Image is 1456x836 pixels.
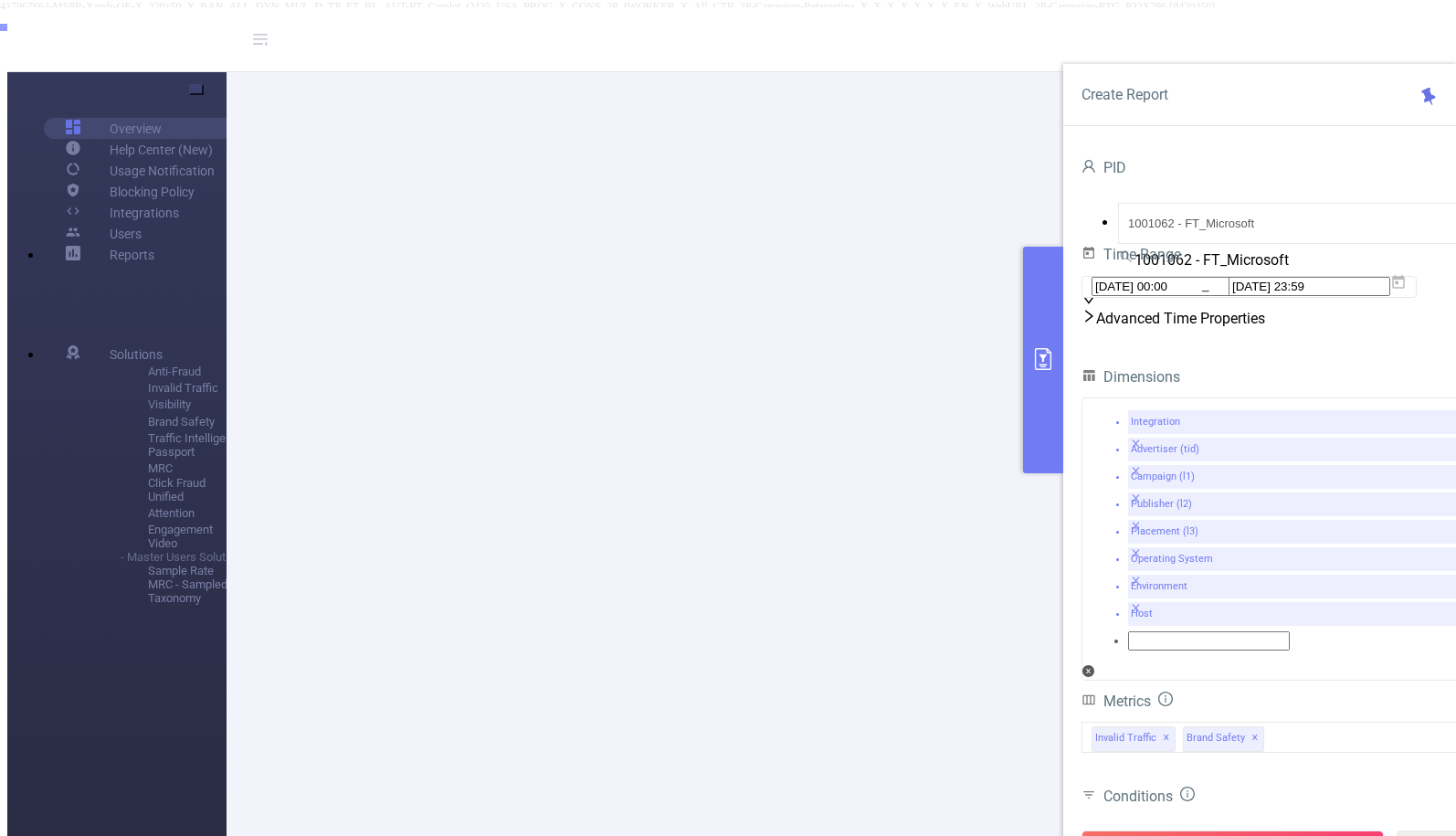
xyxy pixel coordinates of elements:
[110,206,179,220] span: Integrations
[110,185,195,199] span: Blocking Policy
[148,577,294,591] span: MRC - Sampled
[148,445,294,459] span: Passport
[66,181,195,202] a: Blocking Policy
[148,459,185,475] span: MRC
[66,160,215,181] a: Usage Notification
[110,246,154,263] a: Reports
[66,202,179,223] a: Integrations
[148,395,204,411] span: Visibility
[110,122,162,136] span: Overview
[148,429,258,445] span: Traffic Intelligence
[66,223,142,244] a: Users
[66,139,213,160] a: Help Center (New)
[148,490,294,503] span: Unified
[53,550,267,564] li: - Master Users Solutions -
[148,536,294,550] span: Video
[110,347,163,362] span: Solutions
[148,503,207,520] span: Attention
[110,143,213,157] span: Help Center (New)
[66,118,162,139] a: Overview
[110,227,142,241] span: Users
[148,564,294,577] span: Sample Rate
[148,412,227,429] span: Brand Safety
[110,164,215,178] span: Usage Notification
[148,378,231,395] span: Invalid Traffic
[148,520,226,536] span: Engagement
[148,476,294,490] span: Click Fraud
[148,591,294,605] span: Taxonomy
[148,365,294,378] span: Anti-Fraud
[110,248,154,262] span: Reports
